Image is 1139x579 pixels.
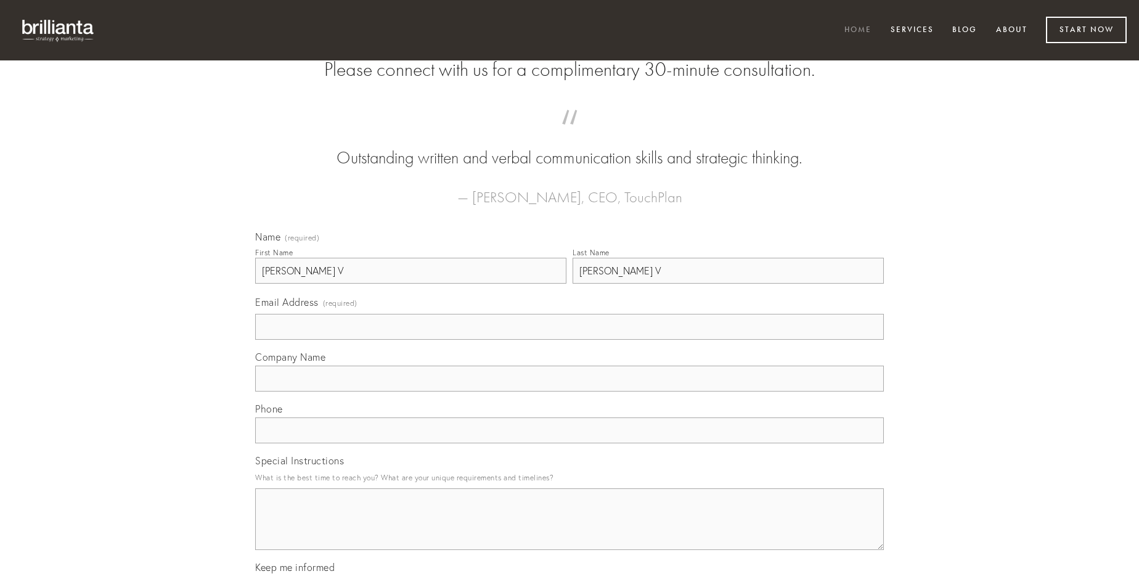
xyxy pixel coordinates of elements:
[255,58,884,81] h2: Please connect with us for a complimentary 30-minute consultation.
[255,351,325,363] span: Company Name
[255,231,280,243] span: Name
[883,20,942,41] a: Services
[1046,17,1127,43] a: Start Now
[255,561,335,573] span: Keep me informed
[323,295,357,311] span: (required)
[275,122,864,146] span: “
[255,403,283,415] span: Phone
[573,248,610,257] div: Last Name
[836,20,880,41] a: Home
[275,170,864,210] figcaption: — [PERSON_NAME], CEO, TouchPlan
[12,12,105,48] img: brillianta - research, strategy, marketing
[285,234,319,242] span: (required)
[988,20,1035,41] a: About
[275,122,864,170] blockquote: Outstanding written and verbal communication skills and strategic thinking.
[255,454,344,467] span: Special Instructions
[255,296,319,308] span: Email Address
[944,20,985,41] a: Blog
[255,469,884,486] p: What is the best time to reach you? What are your unique requirements and timelines?
[255,248,293,257] div: First Name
